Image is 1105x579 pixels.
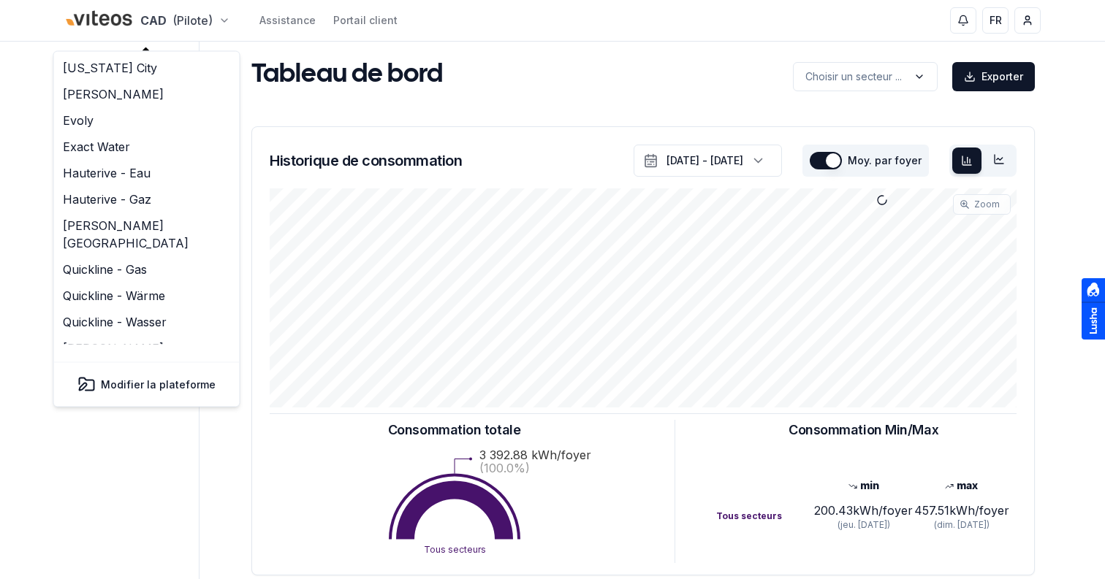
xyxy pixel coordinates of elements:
[57,160,237,186] a: Hauterive - Eau
[716,510,814,522] div: Tous secteurs
[63,369,231,399] button: Modifier la plateforme
[814,519,912,531] div: (jeu. [DATE])
[57,134,237,160] a: Exact Water
[789,420,938,440] h3: Consommation Min/Max
[913,478,1011,493] div: max
[57,256,237,283] a: Quickline - Gas
[57,186,237,212] a: Hauterive - Gaz
[57,212,237,256] a: [PERSON_NAME][GEOGRAPHIC_DATA]
[57,55,237,81] a: [US_STATE] City
[388,420,520,440] h3: Consommation totale
[974,199,1000,210] span: Zoom
[814,502,912,519] div: 200.43 kWh/foyer
[423,544,485,555] text: Tous secteurs
[57,107,237,134] a: Evoly
[57,283,237,309] a: Quickline - Wärme
[913,502,1011,519] div: 457.51 kWh/foyer
[479,448,591,462] text: 3 392.88 kWh/foyer
[913,519,1011,531] div: (dim. [DATE])
[814,478,912,493] div: min
[479,461,530,475] text: (100.0%)
[57,309,237,335] a: Quickline - Wasser
[57,81,237,107] a: [PERSON_NAME]
[57,335,237,379] a: [PERSON_NAME][GEOGRAPHIC_DATA]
